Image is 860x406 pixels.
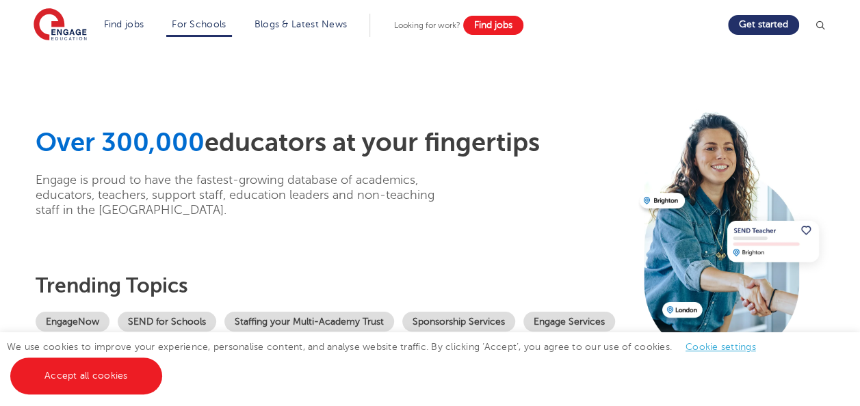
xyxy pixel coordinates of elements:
[523,312,615,331] a: Engage Services
[36,312,109,331] a: EngageNow
[402,312,515,331] a: Sponsorship Services
[172,19,226,29] a: For Schools
[118,312,216,331] a: SEND for Schools
[36,273,629,298] h3: Trending topics
[36,172,456,217] p: Engage is proud to have the fastest-growing database of academics, educators, teachers, support s...
[686,342,756,352] a: Cookie settings
[636,106,831,360] img: Recruitment hero image
[7,342,770,381] span: We use cookies to improve your experience, personalise content, and analyse website traffic. By c...
[104,19,144,29] a: Find jobs
[224,312,394,331] a: Staffing your Multi-Academy Trust
[255,19,348,29] a: Blogs & Latest News
[463,16,523,35] a: Find jobs
[728,15,799,35] a: Get started
[34,8,87,42] img: Engage Education
[10,357,162,394] a: Accept all cookies
[474,20,512,30] span: Find jobs
[36,127,629,159] h1: educators at your fingertips
[394,21,460,30] span: Looking for work?
[36,128,205,157] span: Over 300,000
